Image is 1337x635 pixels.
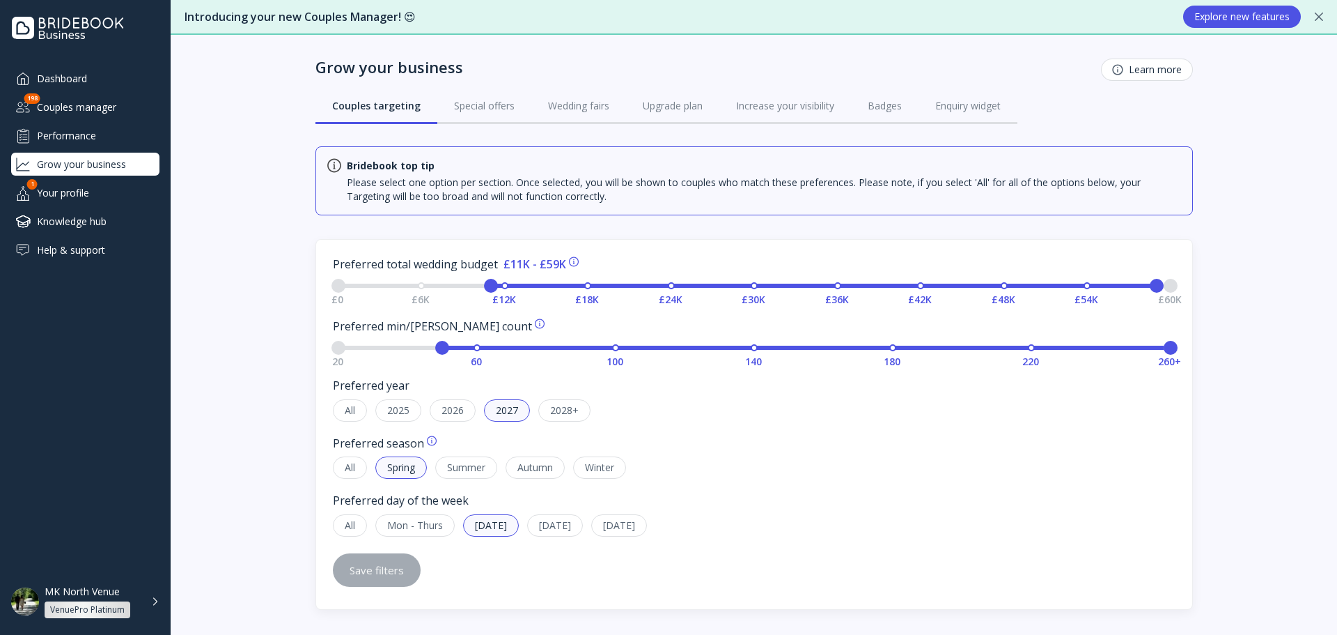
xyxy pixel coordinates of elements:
[333,436,424,452] div: Preferred season
[11,95,159,118] a: Couples manager198
[736,99,834,113] div: Increase your visibility
[1158,293,1182,307] span: £60K
[607,355,623,369] span: 100
[11,95,159,118] div: Couples manager
[437,88,531,124] a: Special offers
[412,293,430,307] span: £6K
[333,514,367,537] div: All
[333,553,421,587] button: Save filters
[11,124,159,147] a: Performance
[347,176,1181,204] div: Please select one option per section. Once selected, you will be shown to couples who match these...
[868,99,902,113] div: Badges
[27,179,38,190] div: 1
[315,88,437,124] a: Couples targeting
[11,588,39,615] img: dpr=1,fit=cover,g=face,w=48,h=48
[1267,568,1337,635] iframe: Chat Widget
[1022,355,1039,369] span: 220
[884,355,900,369] span: 180
[350,565,404,576] div: Save filters
[643,99,703,113] div: Upgrade plan
[1101,59,1193,81] button: Learn more
[1194,11,1290,22] div: Explore new features
[825,293,849,307] span: £36K
[333,399,367,422] div: All
[463,514,519,537] div: [DATE]
[11,67,159,90] a: Dashboard
[531,88,626,124] a: Wedding fairs
[575,293,599,307] span: £18K
[333,378,1175,394] div: Preferred year
[332,99,421,113] div: Couples targeting
[742,293,765,307] span: £30K
[11,181,159,204] div: Your profile
[851,88,918,124] a: Badges
[719,88,851,124] a: Increase your visibility
[1112,64,1182,75] div: Learn more
[315,57,463,77] div: Grow your business
[918,88,1017,124] a: Enquiry widget
[11,153,159,176] a: Grow your business
[573,457,626,479] div: Winter
[24,93,40,104] div: 198
[1074,293,1098,307] span: £54K
[430,399,476,422] div: 2026
[11,238,159,261] a: Help & support
[45,586,120,598] div: MK North Venue
[11,181,159,204] a: Your profile1
[527,514,583,537] div: [DATE]
[11,210,159,233] a: Knowledge hub
[492,293,516,307] span: £12K
[375,514,455,537] div: Mon - Thurs
[538,399,591,422] div: 2028+
[50,604,125,615] div: VenuePro Platinum
[506,457,565,479] div: Autumn
[626,88,719,124] a: Upgrade plan
[375,457,427,479] div: Spring
[591,514,647,537] div: [DATE]
[484,399,530,422] div: 2027
[548,99,609,113] div: Wedding fairs
[992,293,1015,307] span: £48K
[331,293,343,307] span: £0
[1183,6,1301,28] button: Explore new features
[333,493,1175,509] div: Preferred day of the week
[659,293,682,307] span: £24K
[375,399,421,422] div: 2025
[347,159,435,173] div: Bridebook top tip
[1158,355,1181,369] span: 260+
[503,257,566,273] div: £11K - £59K
[454,99,515,113] div: Special offers
[745,355,762,369] span: 140
[471,355,482,369] span: 60
[332,355,343,369] span: 20
[185,9,1169,25] div: Introducing your new Couples Manager! 😍
[333,319,532,335] div: Preferred min/[PERSON_NAME] count
[908,293,932,307] span: £42K
[333,457,367,479] div: All
[435,457,497,479] div: Summer
[333,257,566,273] div: Preferred total wedding budget
[935,99,1001,113] div: Enquiry widget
